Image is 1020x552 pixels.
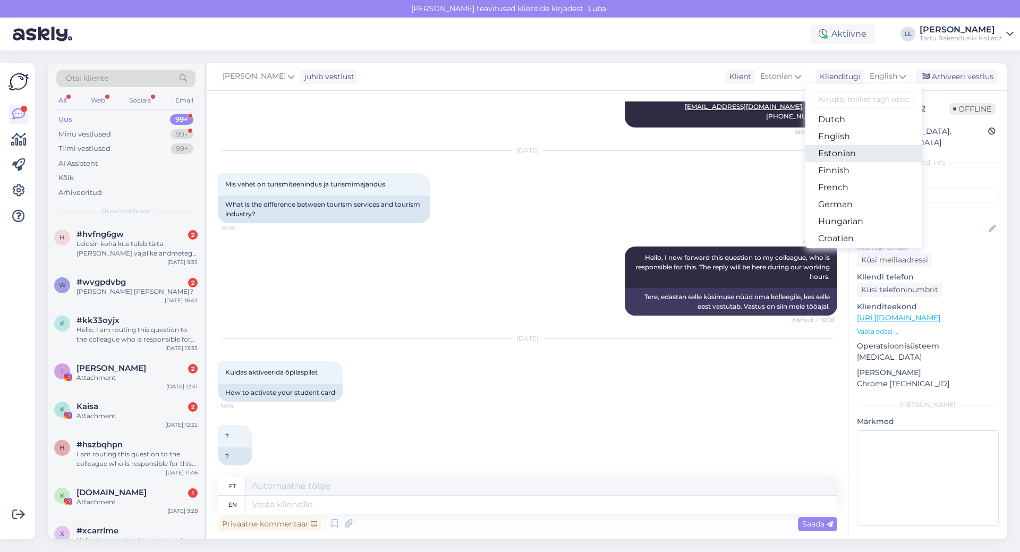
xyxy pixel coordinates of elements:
[228,496,237,514] div: en
[167,507,198,515] div: [DATE] 9:28
[814,91,914,108] input: Kirjuta, millist tag'i otsid
[802,519,833,529] span: Saada
[76,325,198,344] div: Hello, I am routing this question to the colleague who is responsible for this topic. The reply m...
[857,207,999,218] p: Kliendi nimi
[760,71,793,82] span: Estonian
[170,114,193,125] div: 99+
[188,364,198,373] div: 2
[860,126,988,148] div: [GEOGRAPHIC_DATA], [GEOGRAPHIC_DATA]
[60,491,65,499] span: K
[76,488,147,497] span: KukkumisKaitse.ee
[76,363,146,373] span: Ismail Mirzojev
[165,421,198,429] div: [DATE] 12:22
[949,103,996,115] span: Offline
[810,24,875,44] div: Aktiivne
[870,71,897,82] span: English
[857,187,999,203] input: Lisa tag
[635,253,831,281] span: Hello, I now forward this question to my colleague, who is responsible for this. The reply will b...
[171,143,193,154] div: 99+
[218,334,837,343] div: [DATE]
[221,402,261,410] span: 14:14
[920,26,1002,34] div: [PERSON_NAME]
[188,488,198,498] div: 1
[58,143,110,154] div: Tiimi vestlused
[61,367,63,375] span: I
[127,94,153,107] div: Socials
[166,469,198,477] div: [DATE] 11:46
[857,416,999,427] p: Märkmed
[58,129,111,140] div: Minu vestlused
[223,71,286,82] span: [PERSON_NAME]
[89,94,107,107] div: Web
[66,73,108,84] span: Otsi kliente
[920,34,1002,43] div: Tartu Rakenduslik Kolledž
[857,158,999,167] div: Kliendi info
[76,287,198,296] div: [PERSON_NAME] [PERSON_NAME]?
[76,497,198,507] div: Attachment
[625,288,837,316] div: Tere, edastan selle küsimuse nüüd oma kolleegile, kes selle eest vastutab. Vastus on siin meie tö...
[218,146,837,155] div: [DATE]
[857,223,987,235] input: Lisa nimi
[60,530,64,538] span: x
[167,258,198,266] div: [DATE] 9:35
[188,402,198,412] div: 2
[805,196,922,213] a: German
[58,188,102,198] div: Arhiveeritud
[76,526,118,536] span: #xcarrlme
[76,239,198,258] div: Leidsin koha kus tuleb täita [PERSON_NAME] vajalike andmetega, et saaks siseveebiga liituda
[857,283,942,297] div: Küsi telefoninumbrit
[920,26,1014,43] a: [PERSON_NAME]Tartu Rakenduslik Kolledž
[166,383,198,390] div: [DATE] 12:51
[857,341,999,352] p: Operatsioonisüsteem
[857,242,999,253] p: Kliendi email
[56,94,69,107] div: All
[221,466,261,474] span: 14:14
[805,145,922,162] a: Estonian
[188,230,198,240] div: 2
[218,517,321,531] div: Privaatne kommentaar
[300,71,354,82] div: juhib vestlust
[857,327,999,336] p: Vaata edasi ...
[794,238,834,246] span: AI Assistent
[58,114,72,125] div: Uus
[59,281,66,289] span: w
[218,384,343,402] div: How to activate your student card
[59,233,65,241] span: h
[225,180,385,188] span: Mis vahet on turismiteenindus ja turismimajandus
[101,206,151,216] span: Uued vestlused
[76,277,126,287] span: #wvgpdvbg
[229,477,236,495] div: et
[173,94,195,107] div: Email
[165,296,198,304] div: [DATE] 16:43
[857,301,999,312] p: Klienditeekond
[857,253,932,267] div: Küsi meiliaadressi
[585,4,609,13] span: Luba
[60,405,65,413] span: K
[58,173,74,183] div: Kõik
[76,373,198,383] div: Attachment
[857,378,999,389] p: Chrome [TECHNICAL_ID]
[76,449,198,469] div: I am routing this question to the colleague who is responsible for this topic. The reply might ta...
[805,213,922,230] a: Hungarian
[171,129,193,140] div: 99+
[76,316,120,325] span: #kk33oyjx
[59,444,65,452] span: h
[60,319,65,327] span: k
[857,367,999,378] p: [PERSON_NAME]
[188,278,198,287] div: 2
[857,174,999,185] p: Kliendi tag'id
[58,158,98,169] div: AI Assistent
[218,447,252,465] div: ?
[857,352,999,363] p: [MEDICAL_DATA]
[857,271,999,283] p: Kliendi telefon
[805,230,922,247] a: Croatian
[815,71,861,82] div: Klienditugi
[8,72,29,92] img: Askly Logo
[793,316,834,324] span: Nähtud ✓ 18:08
[857,400,999,410] div: [PERSON_NAME]
[165,344,198,352] div: [DATE] 13:35
[225,368,318,376] span: Kuidas aktiveerida õpilaspilet
[805,128,922,145] a: English
[76,411,198,421] div: Attachment
[225,432,229,440] span: ?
